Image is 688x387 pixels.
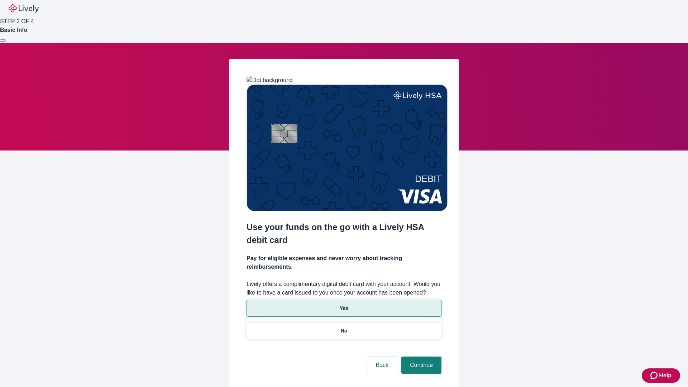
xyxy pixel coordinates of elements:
[9,4,39,13] img: Lively
[247,254,441,271] h4: Pay for eligible expenses and never worry about tracking reimbursements.
[247,85,448,211] img: Debit card
[659,371,672,380] span: Help
[341,327,348,335] p: No
[247,322,441,339] button: No
[247,280,441,297] label: Lively offers a complimentary digital debit card with your account. Would you like to have a card...
[367,357,397,374] button: Back
[247,300,441,317] button: Yes
[247,221,441,247] h2: Use your funds on the go with a Lively HSA debit card
[247,76,293,85] img: Dot background
[642,368,680,383] button: Zendesk support iconHelp
[340,305,348,312] p: Yes
[401,357,441,374] button: Continue
[650,371,659,380] svg: Zendesk support icon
